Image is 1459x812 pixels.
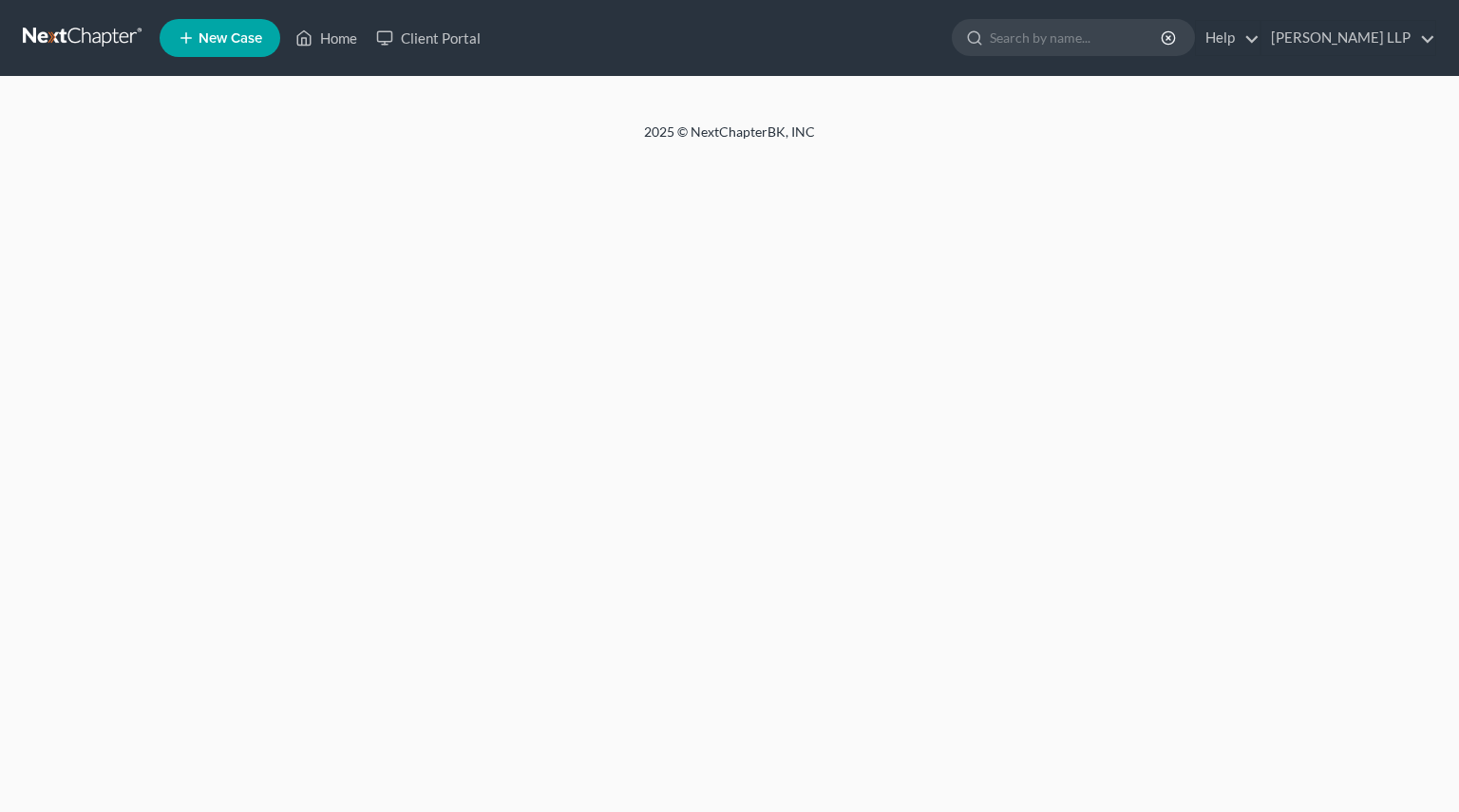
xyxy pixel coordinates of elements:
div: 2025 © NextChapterBK, INC [188,123,1271,157]
input: Search by name... [990,20,1164,55]
a: Home [286,21,367,55]
a: [PERSON_NAME] LLP [1261,21,1435,55]
a: Help [1196,21,1260,55]
a: Client Portal [367,21,490,55]
span: New Case [199,31,262,46]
